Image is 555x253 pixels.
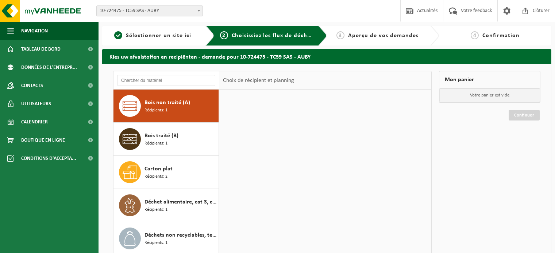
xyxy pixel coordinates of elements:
button: Déchet alimentaire, cat 3, contenant des produits d'origine animale, emballage synthétique Récipi... [113,189,219,222]
span: Confirmation [482,33,520,39]
a: 1Sélectionner un site ici [106,31,200,40]
span: Bois traité (B) [144,131,178,140]
p: Votre panier est vide [439,88,540,102]
span: 3 [336,31,344,39]
span: Données de l'entrepr... [21,58,77,76]
button: Bois traité (B) Récipients: 1 [113,123,219,156]
span: Calendrier [21,113,48,131]
span: Récipients: 1 [144,140,167,147]
span: Récipients: 1 [144,107,167,114]
span: Choisissiez les flux de déchets et récipients [232,33,353,39]
span: Bois non traité (A) [144,98,190,107]
span: 2 [220,31,228,39]
input: Chercher du matériel [117,75,215,86]
span: Déchets non recyclables, techniquement non combustibles (combustibles) [144,231,217,240]
span: Utilisateurs [21,95,51,113]
span: Aperçu de vos demandes [348,33,419,39]
span: Tableau de bord [21,40,61,58]
span: Boutique en ligne [21,131,65,149]
span: Déchet alimentaire, cat 3, contenant des produits d'origine animale, emballage synthétique [144,198,217,206]
span: Sélectionner un site ici [126,33,191,39]
span: Récipients: 1 [144,206,167,213]
div: Mon panier [439,71,540,88]
div: Choix de récipient et planning [219,71,298,90]
span: 1 [114,31,122,39]
span: Récipients: 2 [144,173,167,180]
span: Contacts [21,76,43,95]
span: 10-724475 - TC59 SAS - AUBY [96,5,203,16]
span: 10-724475 - TC59 SAS - AUBY [97,6,203,16]
a: Continuer [509,110,540,120]
button: Carton plat Récipients: 2 [113,156,219,189]
span: Navigation [21,22,48,40]
span: Récipients: 1 [144,240,167,246]
span: 4 [471,31,479,39]
button: Bois non traité (A) Récipients: 1 [113,90,219,123]
span: Conditions d'accepta... [21,149,76,167]
span: Carton plat [144,165,173,173]
h2: Kies uw afvalstoffen en recipiënten - demande pour 10-724475 - TC59 SAS - AUBY [102,49,551,63]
